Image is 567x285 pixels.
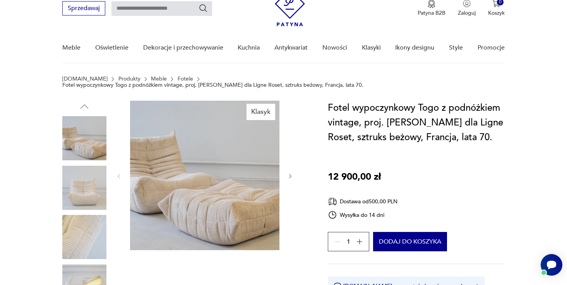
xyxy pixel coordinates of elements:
[395,33,434,63] a: Ikony designu
[62,82,363,88] p: Fotel wypoczynkowy Togo z podnóżkiem vintage, proj. [PERSON_NAME] dla Ligne Roset, sztruks beżowy...
[62,166,106,210] img: Zdjęcie produktu Fotel wypoczynkowy Togo z podnóżkiem vintage, proj. M. Ducaroy dla Ligne Roset, ...
[62,33,81,63] a: Meble
[328,197,337,206] img: Ikona dostawy
[541,254,562,276] iframe: Smartsupp widget button
[449,33,463,63] a: Style
[151,76,167,82] a: Meble
[274,33,308,63] a: Antykwariat
[488,9,505,17] p: Koszyk
[328,210,398,220] div: Wysyłka do 14 dni
[178,76,193,82] a: Fotele
[62,6,105,12] a: Sprzedawaj
[247,104,275,120] div: Klasyk
[458,9,476,17] p: Zaloguj
[238,33,260,63] a: Kuchnia
[328,101,505,145] h1: Fotel wypoczynkowy Togo z podnóżkiem vintage, proj. [PERSON_NAME] dla Ligne Roset, sztruks beżowy...
[478,33,505,63] a: Promocje
[322,33,347,63] a: Nowości
[347,239,350,244] span: 1
[362,33,381,63] a: Klasyki
[373,232,447,251] button: Dodaj do koszyka
[95,33,128,63] a: Oświetlenie
[62,1,105,15] button: Sprzedawaj
[199,3,208,13] button: Szukaj
[130,101,279,250] img: Zdjęcie produktu Fotel wypoczynkowy Togo z podnóżkiem vintage, proj. M. Ducaroy dla Ligne Roset, ...
[418,9,445,17] p: Patyna B2B
[143,33,223,63] a: Dekoracje i przechowywanie
[118,76,140,82] a: Produkty
[62,116,106,160] img: Zdjęcie produktu Fotel wypoczynkowy Togo z podnóżkiem vintage, proj. M. Ducaroy dla Ligne Roset, ...
[328,170,381,184] p: 12 900,00 zł
[328,197,398,206] div: Dostawa od 500,00 PLN
[62,76,108,82] a: [DOMAIN_NAME]
[62,215,106,259] img: Zdjęcie produktu Fotel wypoczynkowy Togo z podnóżkiem vintage, proj. M. Ducaroy dla Ligne Roset, ...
